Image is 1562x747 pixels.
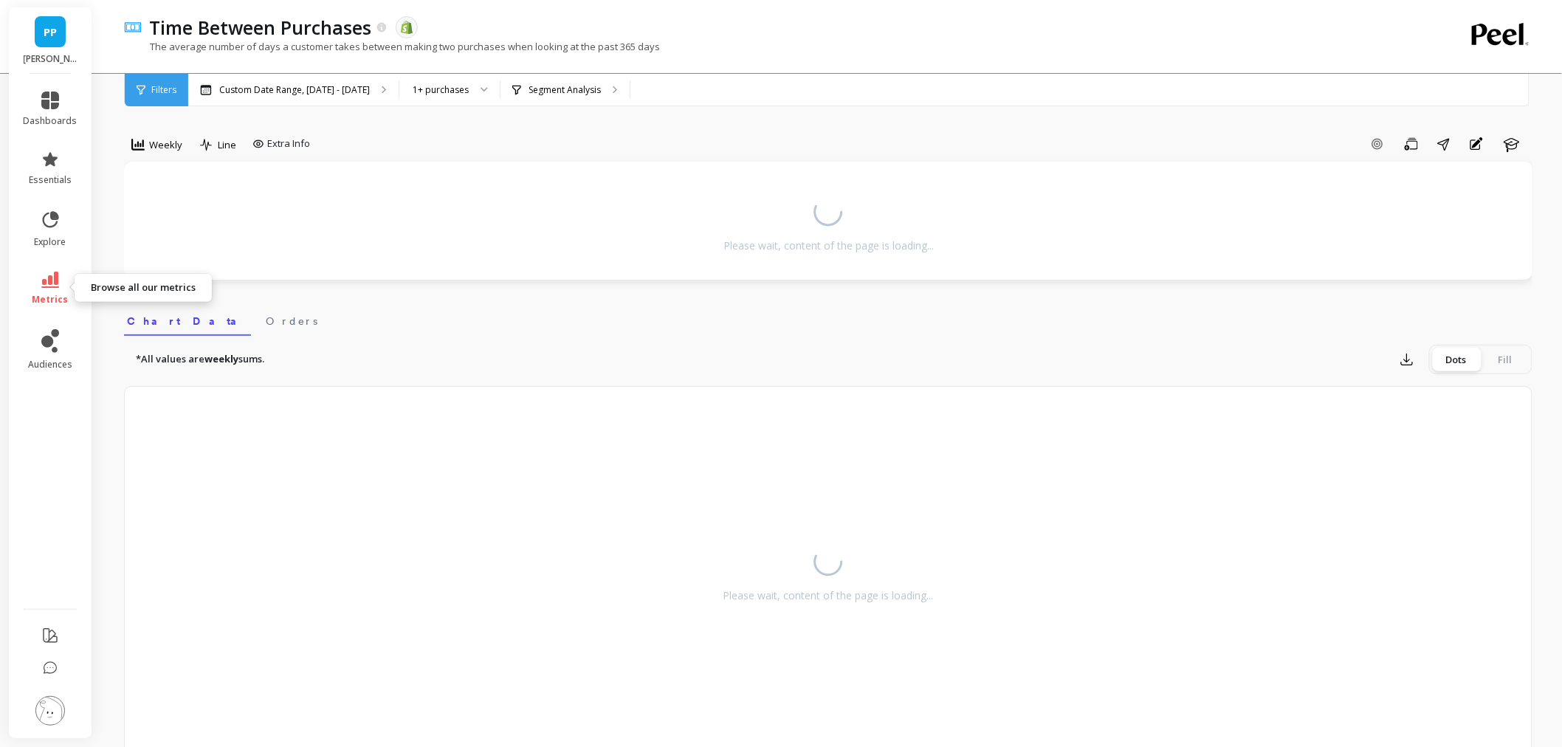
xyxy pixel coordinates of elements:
nav: Tabs [124,302,1532,336]
p: Time Between Purchases [149,15,371,40]
span: metrics [32,294,69,306]
img: api.shopify.svg [400,21,413,34]
p: The average number of days a customer takes between making two purchases when looking at the past... [124,40,660,53]
span: Weekly [149,138,182,152]
span: dashboards [24,115,78,127]
img: header icon [124,22,142,32]
p: Porter Road - porterroad.myshopify.com [24,53,78,65]
span: Filters [151,84,176,96]
span: Chart Data [127,314,248,328]
strong: weekly [204,352,238,365]
span: PP [44,24,57,41]
span: audiences [28,359,72,371]
span: Orders [266,314,317,328]
div: Please wait, content of the page is loading... [723,588,934,603]
span: explore [35,236,66,248]
div: Please wait, content of the page is loading... [723,238,934,253]
div: 1+ purchases [413,83,469,97]
p: *All values are sums. [136,352,264,367]
div: Fill [1481,348,1530,371]
span: Line [218,138,236,152]
span: Extra Info [267,137,310,151]
p: Segment Analysis [529,84,601,96]
span: essentials [29,174,72,186]
p: Custom Date Range, [DATE] - [DATE] [219,84,370,96]
img: profile picture [35,696,65,726]
div: Dots [1432,348,1481,371]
